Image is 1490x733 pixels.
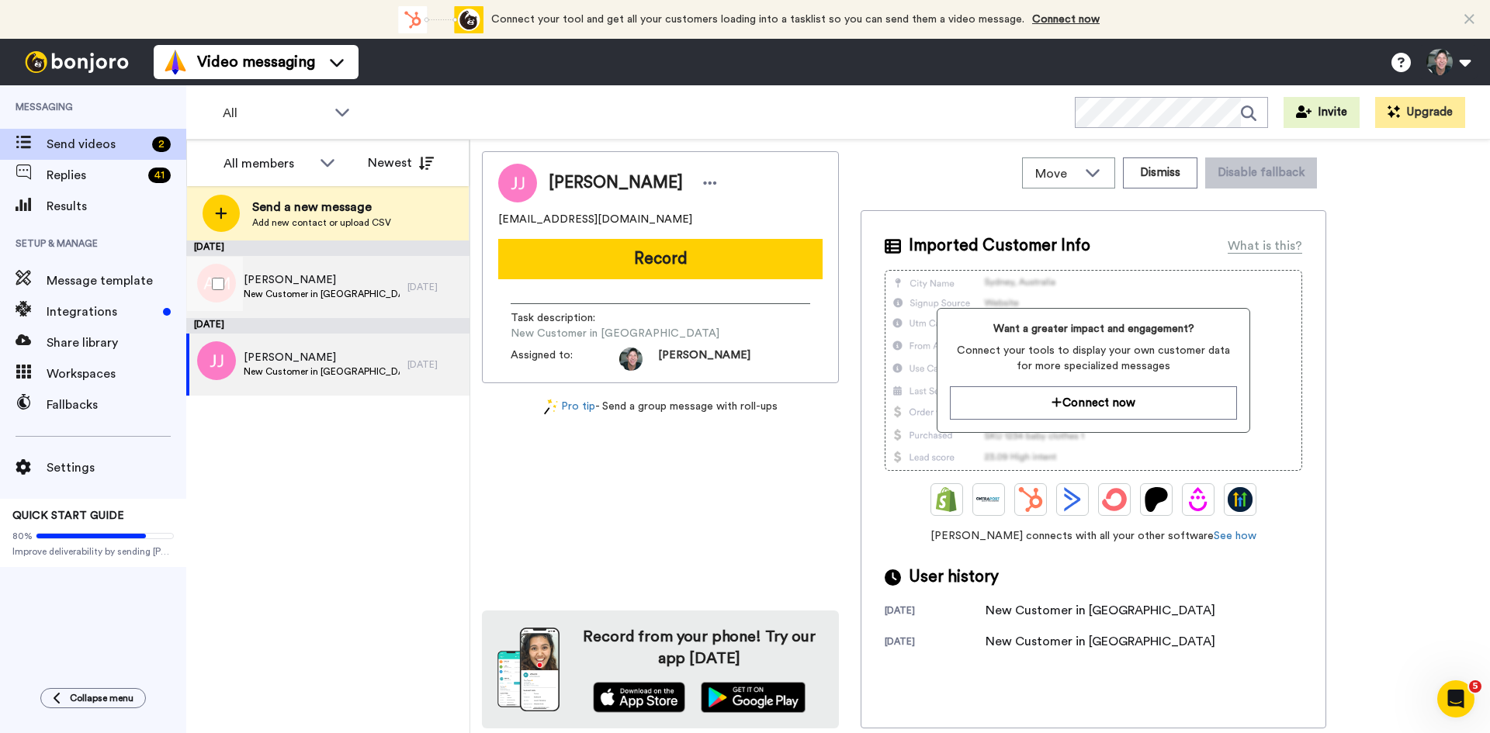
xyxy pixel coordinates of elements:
[1214,531,1256,541] a: See how
[1375,97,1465,128] button: Upgrade
[498,239,823,279] button: Record
[47,458,186,477] span: Settings
[909,234,1090,258] span: Imported Customer Info
[398,6,483,33] div: animation
[1228,487,1253,512] img: GoHighLevel
[544,399,558,415] img: magic-wand.svg
[47,166,142,185] span: Replies
[12,545,174,558] span: Improve deliverability by sending [PERSON_NAME]’s from your own email
[1437,680,1474,717] iframe: Intercom live chat
[950,386,1236,420] button: Connect now
[1102,487,1127,512] img: ConvertKit
[356,147,445,178] button: Newest
[1228,237,1302,255] div: What is this?
[186,240,470,256] div: [DATE]
[252,198,391,216] span: Send a new message
[1060,487,1085,512] img: ActiveCampaign
[658,347,750,371] span: [PERSON_NAME]
[701,682,806,713] img: playstore
[197,341,236,380] img: jj.png
[223,104,327,123] span: All
[252,216,391,229] span: Add new contact or upload CSV
[986,601,1215,620] div: New Customer in [GEOGRAPHIC_DATA]
[482,399,839,415] div: - Send a group message with roll-ups
[511,326,719,341] span: New Customer in [GEOGRAPHIC_DATA]
[70,692,133,704] span: Collapse menu
[885,604,986,620] div: [DATE]
[498,212,692,227] span: [EMAIL_ADDRESS][DOMAIN_NAME]
[12,510,124,521] span: QUICK START GUIDE
[934,487,959,512] img: Shopify
[498,164,537,202] img: Image of Joshua Johnson
[1035,164,1077,183] span: Move
[47,303,157,321] span: Integrations
[909,565,999,589] span: User history
[497,628,560,711] img: download
[1123,157,1197,188] button: Dismiss
[407,281,462,293] div: [DATE]
[885,528,1302,544] span: [PERSON_NAME] connects with all your other software
[511,347,619,371] span: Assigned to:
[197,51,315,73] span: Video messaging
[47,135,146,154] span: Send videos
[1205,157,1317,188] button: Disable fallback
[19,51,135,73] img: bj-logo-header-white.svg
[1032,14,1100,25] a: Connect now
[47,271,186,290] span: Message template
[575,626,823,669] h4: Record from your phone! Try our app [DATE]
[549,171,683,195] span: [PERSON_NAME]
[244,272,400,288] span: [PERSON_NAME]
[47,365,186,383] span: Workspaces
[47,197,186,216] span: Results
[163,50,188,74] img: vm-color.svg
[885,635,986,651] div: [DATE]
[47,334,186,352] span: Share library
[1144,487,1169,512] img: Patreon
[950,343,1236,374] span: Connect your tools to display your own customer data for more specialized messages
[1186,487,1211,512] img: Drip
[40,688,146,708] button: Collapse menu
[511,310,619,326] span: Task description :
[950,321,1236,337] span: Want a greater impact and engagement?
[986,632,1215,651] div: New Customer in [GEOGRAPHIC_DATA]
[1018,487,1043,512] img: Hubspot
[544,399,595,415] a: Pro tip
[244,365,400,378] span: New Customer in [GEOGRAPHIC_DATA]
[152,137,171,152] div: 2
[491,14,1024,25] span: Connect your tool and get all your customers loading into a tasklist so you can send them a video...
[976,487,1001,512] img: Ontraport
[1284,97,1360,128] button: Invite
[148,168,171,183] div: 41
[1469,680,1481,693] span: 5
[223,154,312,173] div: All members
[47,396,186,414] span: Fallbacks
[186,318,470,334] div: [DATE]
[593,682,685,713] img: appstore
[407,358,462,371] div: [DATE]
[244,288,400,300] span: New Customer in [GEOGRAPHIC_DATA]
[244,350,400,365] span: [PERSON_NAME]
[619,347,643,371] img: 57205295-f2b3-4b88-9108-b157d8500dbc-1599912217.jpg
[12,530,33,542] span: 80%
